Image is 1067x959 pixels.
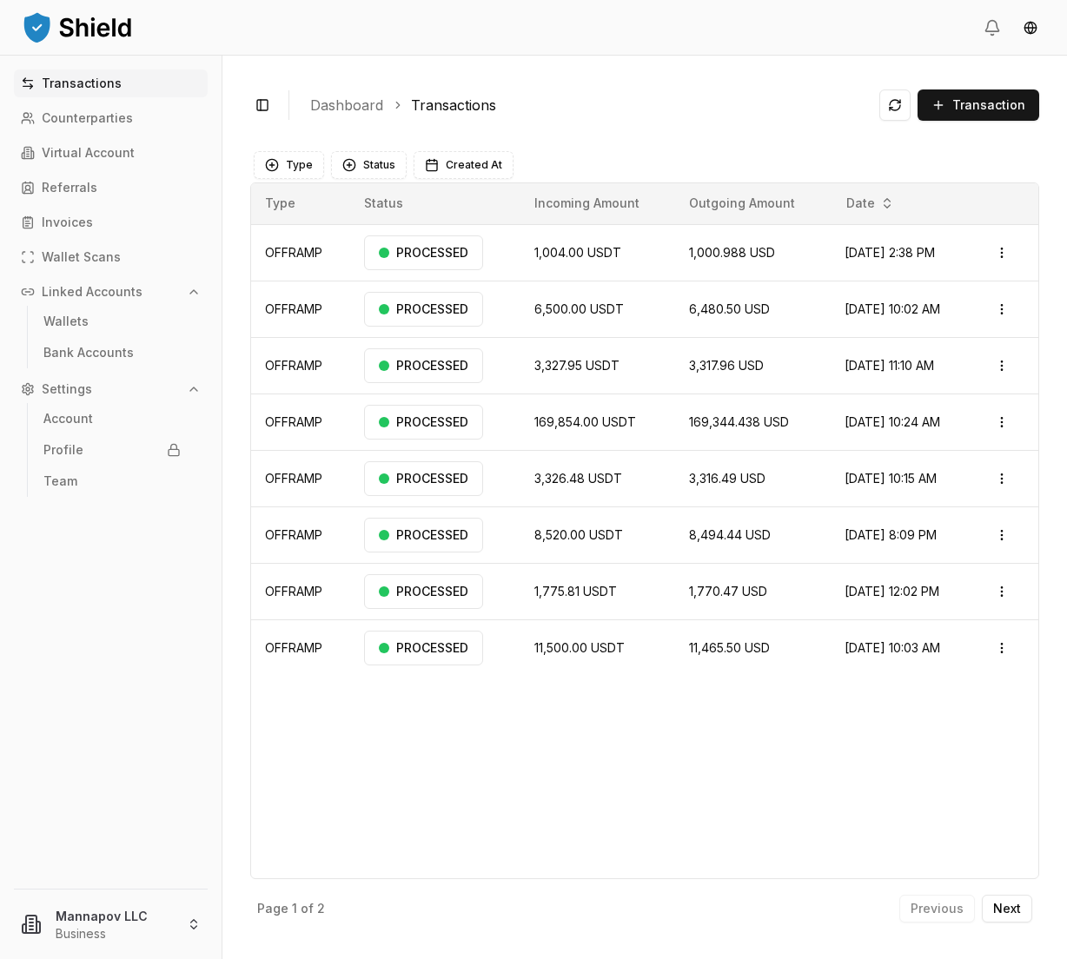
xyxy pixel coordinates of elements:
p: Settings [42,383,92,395]
button: Next [982,895,1032,923]
p: Page [257,903,288,915]
p: 1 [292,903,297,915]
p: Wallet Scans [42,251,121,263]
div: PROCESSED [364,574,483,609]
div: PROCESSED [364,235,483,270]
p: Counterparties [42,112,133,124]
a: Invoices [14,208,208,236]
span: Created At [446,158,502,172]
a: Profile [36,436,188,464]
a: Dashboard [310,95,383,116]
p: Virtual Account [42,147,135,159]
button: Date [839,189,901,217]
p: Bank Accounts [43,347,134,359]
img: ShieldPay Logo [21,10,134,44]
td: OFFRAMP [251,281,350,338]
button: Linked Accounts [14,278,208,306]
span: [DATE] 10:15 AM [845,471,937,486]
p: Wallets [43,315,89,327]
p: Next [993,903,1021,915]
th: Type [251,183,350,225]
span: 169,344.438 USD [689,414,789,429]
th: Outgoing Amount [675,183,831,225]
button: Settings [14,375,208,403]
td: OFFRAMP [251,451,350,507]
td: OFFRAMP [251,564,350,620]
span: 1,770.47 USD [689,584,767,599]
button: Type [254,151,324,179]
span: [DATE] 10:24 AM [845,414,940,429]
p: Account [43,413,93,425]
div: PROCESSED [364,518,483,552]
th: Status [350,183,520,225]
div: PROCESSED [364,405,483,440]
div: PROCESSED [364,348,483,383]
span: 3,317.96 USD [689,358,764,373]
span: 1,004.00 USDT [534,245,621,260]
div: PROCESSED [364,292,483,327]
button: Transaction [918,89,1039,121]
span: 1,775.81 USDT [534,584,617,599]
a: Wallet Scans [14,243,208,271]
span: 11,500.00 USDT [534,640,625,655]
th: Incoming Amount [520,183,675,225]
td: OFFRAMP [251,394,350,451]
p: Referrals [42,182,97,194]
span: [DATE] 2:38 PM [845,245,935,260]
a: Virtual Account [14,139,208,167]
td: OFFRAMP [251,225,350,281]
a: Transactions [14,69,208,97]
span: [DATE] 12:02 PM [845,584,939,599]
button: Mannapov LLCBusiness [7,896,215,952]
nav: breadcrumb [310,95,865,116]
span: 3,326.48 USDT [534,471,622,486]
p: Mannapov LLC [56,907,173,925]
p: Transactions [42,77,122,89]
div: PROCESSED [364,461,483,496]
span: 3,327.95 USDT [534,358,620,373]
p: Team [43,475,77,487]
span: [DATE] 10:02 AM [845,301,940,316]
span: [DATE] 8:09 PM [845,527,937,542]
a: Referrals [14,174,208,202]
p: 2 [317,903,325,915]
span: 8,494.44 USD [689,527,771,542]
a: Account [36,405,188,433]
a: Wallets [36,308,188,335]
span: [DATE] 10:03 AM [845,640,940,655]
td: OFFRAMP [251,338,350,394]
a: Transactions [411,95,496,116]
div: PROCESSED [364,631,483,665]
span: 169,854.00 USDT [534,414,636,429]
button: Created At [414,151,514,179]
span: 11,465.50 USD [689,640,770,655]
span: Transaction [952,96,1025,114]
span: 6,500.00 USDT [534,301,624,316]
span: 8,520.00 USDT [534,527,623,542]
p: of [301,903,314,915]
p: Business [56,925,173,942]
span: 1,000.988 USD [689,245,775,260]
p: Invoices [42,216,93,228]
span: 3,316.49 USD [689,471,765,486]
button: Status [331,151,407,179]
a: Counterparties [14,104,208,132]
td: OFFRAMP [251,620,350,677]
td: OFFRAMP [251,507,350,564]
p: Profile [43,444,83,456]
p: Linked Accounts [42,286,142,298]
span: 6,480.50 USD [689,301,770,316]
span: [DATE] 11:10 AM [845,358,934,373]
a: Team [36,467,188,495]
a: Bank Accounts [36,339,188,367]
